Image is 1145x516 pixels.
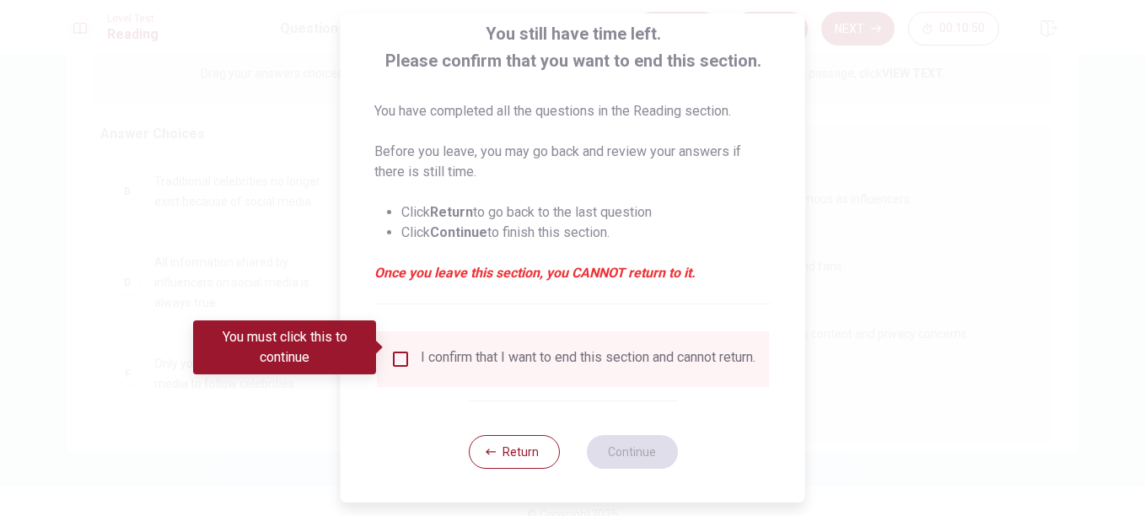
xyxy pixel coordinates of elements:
li: Click to finish this section. [401,223,771,243]
p: Before you leave, you may go back and review your answers if there is still time. [374,142,771,182]
button: Return [468,435,559,469]
span: You must click this to continue [390,349,411,369]
em: Once you leave this section, you CANNOT return to it. [374,263,771,283]
strong: Continue [430,224,487,240]
span: You still have time left. Please confirm that you want to end this section. [374,20,771,74]
li: Click to go back to the last question [401,202,771,223]
strong: Return [430,204,473,220]
button: Continue [586,435,677,469]
p: You have completed all the questions in the Reading section. [374,101,771,121]
div: You must click this to continue [193,320,376,374]
div: I confirm that I want to end this section and cannot return. [421,349,755,369]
